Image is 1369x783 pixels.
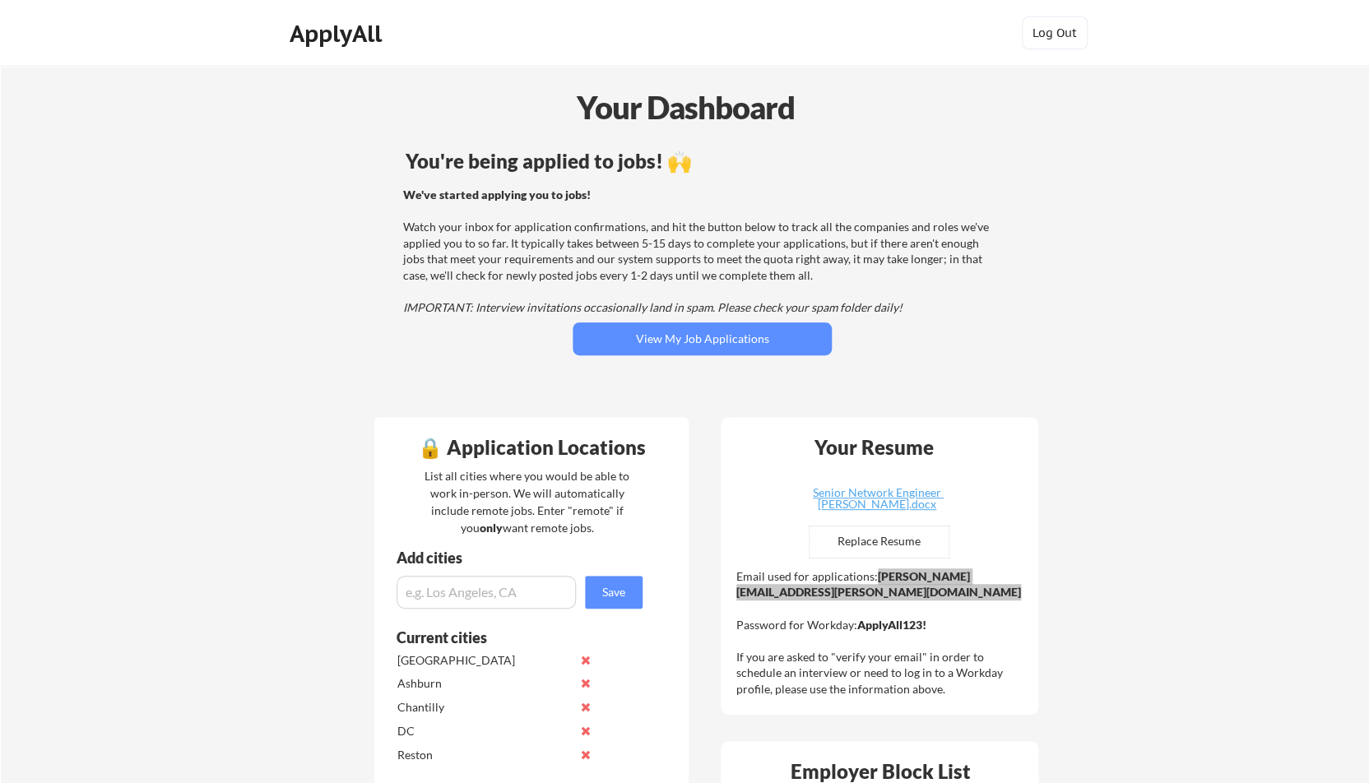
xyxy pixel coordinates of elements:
div: Employer Block List [727,762,1033,781]
div: Reston [397,747,571,763]
div: Senior Network Engineer [PERSON_NAME].docx [779,487,975,510]
strong: ApplyAll123! [857,618,926,632]
button: Save [585,576,643,609]
div: Email used for applications: Password for Workday: If you are asked to "verify your email" in ord... [736,568,1027,697]
div: ApplyAll [290,20,387,48]
div: Chantilly [397,699,571,716]
div: DC [397,723,571,739]
div: Watch your inbox for application confirmations, and hit the button below to track all the compani... [403,187,996,316]
div: You're being applied to jobs! 🙌 [406,151,999,171]
div: Your Dashboard [2,84,1369,131]
strong: [PERSON_NAME][EMAIL_ADDRESS][PERSON_NAME][DOMAIN_NAME] [736,569,1021,600]
strong: only [480,521,503,535]
strong: We've started applying you to jobs! [403,188,591,202]
div: Ashburn [397,675,571,692]
div: Add cities [397,550,647,565]
div: [GEOGRAPHIC_DATA] [397,652,571,669]
div: Current cities [397,630,624,645]
input: e.g. Los Angeles, CA [397,576,576,609]
em: IMPORTANT: Interview invitations occasionally land in spam. Please check your spam folder daily! [403,300,903,314]
div: 🔒 Application Locations [378,438,684,457]
button: Log Out [1022,16,1088,49]
div: Your Resume [792,438,955,457]
div: List all cities where you would be able to work in-person. We will automatically include remote j... [414,467,640,536]
button: View My Job Applications [573,322,832,355]
a: Senior Network Engineer [PERSON_NAME].docx [779,487,975,512]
